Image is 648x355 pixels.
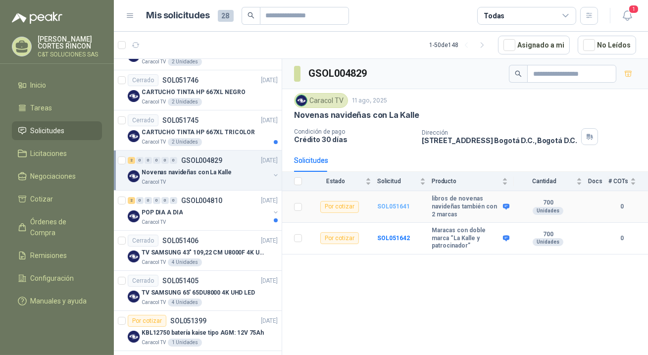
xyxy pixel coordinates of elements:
h1: Mis solicitudes [147,8,210,23]
div: Por cotizar [128,315,166,327]
a: Solicitudes [12,121,102,140]
span: # COTs [608,178,628,185]
p: GSOL004829 [181,157,222,164]
div: Cerrado [128,114,158,126]
div: 4 Unidades [168,299,202,306]
h3: GSOL004829 [308,66,368,81]
div: Por cotizar [320,201,359,213]
p: Dirección [422,129,577,136]
p: [DATE] [261,276,278,286]
span: Solicitud [377,178,418,185]
div: 2 Unidades [168,98,202,106]
div: Cerrado [128,235,158,247]
p: SOL051399 [170,317,206,324]
div: 0 [136,157,144,164]
p: Caracol TV [142,98,166,106]
a: Negociaciones [12,167,102,186]
th: Estado [308,172,377,191]
img: Company Logo [296,95,307,106]
a: Órdenes de Compra [12,212,102,242]
p: [STREET_ADDRESS] Bogotá D.C. , Bogotá D.C. [422,136,577,145]
button: Asignado a mi [498,36,570,54]
div: 2 [128,157,135,164]
img: Company Logo [128,251,140,262]
span: Tareas [31,102,52,113]
div: Unidades [533,207,563,215]
a: Manuales y ayuda [12,292,102,310]
a: SOL051642 [377,235,410,242]
th: Producto [432,172,514,191]
div: Por cotizar [320,232,359,244]
a: SOL051641 [377,203,410,210]
p: [DATE] [261,116,278,125]
span: Solicitudes [31,125,65,136]
p: Novenas navideñas con La Kalle [142,168,231,177]
a: Inicio [12,76,102,95]
span: search [248,12,254,19]
span: Manuales y ayuda [31,296,87,306]
img: Company Logo [128,210,140,222]
b: libros de novenas navideñas también con 2 marcas [432,195,500,218]
a: CerradoSOL051746[DATE] Company LogoCARTUCHO TINTA HP 667XL NEGROCaracol TV2 Unidades [114,70,282,110]
div: Caracol TV [294,93,348,108]
div: 0 [153,197,160,204]
span: Configuración [31,273,74,284]
a: Licitaciones [12,144,102,163]
div: Cerrado [128,275,158,287]
p: TV SAMSUNG 43" 109,22 CM U8000F 4K UHD [142,248,265,257]
b: 700 [514,231,582,239]
span: search [515,70,522,77]
p: Caracol TV [142,299,166,306]
div: 0 [170,197,177,204]
a: Configuración [12,269,102,288]
img: Company Logo [128,90,140,102]
b: Maracas con doble marca “La Kalle y patrocinador” [432,227,500,250]
img: Company Logo [128,170,140,182]
span: Estado [308,178,363,185]
a: Cotizar [12,190,102,208]
img: Logo peakr [12,12,62,24]
p: [DATE] [261,236,278,246]
span: Remisiones [31,250,67,261]
p: Caracol TV [142,218,166,226]
div: Cerrado [128,74,158,86]
img: Company Logo [128,130,140,142]
div: 1 Unidades [168,339,202,347]
div: 0 [145,197,152,204]
div: 0 [153,157,160,164]
a: CerradoSOL051405[DATE] Company LogoTV SAMSUNG 65' 65DU8000 4K UHD LEDCaracol TV4 Unidades [114,271,282,311]
p: GSOL004810 [181,197,222,204]
p: TV SAMSUNG 65' 65DU8000 4K UHD LED [142,288,255,298]
b: 0 [608,202,636,211]
p: SOL051746 [162,77,199,84]
button: No Leídos [578,36,636,54]
span: Licitaciones [31,148,67,159]
p: Caracol TV [142,339,166,347]
p: 11 ago, 2025 [352,96,387,105]
div: 4 Unidades [168,258,202,266]
p: [DATE] [261,76,278,85]
p: Caracol TV [142,58,166,66]
a: Por cotizarSOL051399[DATE] Company LogoKBL12750 batería kaise tipo AGM: 12V 75AhCaracol TV1 Unidades [114,311,282,351]
span: Cotizar [31,194,53,204]
p: POP DIA A DIA [142,208,183,217]
div: 0 [170,157,177,164]
p: [DATE] [261,196,278,205]
p: Novenas navideñas con La Kalle [294,110,419,120]
span: Órdenes de Compra [31,216,93,238]
a: Tareas [12,99,102,117]
div: 0 [161,157,169,164]
div: Todas [484,10,504,21]
p: Caracol TV [142,138,166,146]
a: CerradoSOL051406[DATE] Company LogoTV SAMSUNG 43" 109,22 CM U8000F 4K UHDCaracol TV4 Unidades [114,231,282,271]
span: Producto [432,178,500,185]
p: [DATE] [261,316,278,326]
th: Cantidad [514,172,588,191]
p: [DATE] [261,156,278,165]
span: 28 [218,10,234,22]
img: Company Logo [128,291,140,303]
span: Cantidad [514,178,574,185]
p: Caracol TV [142,258,166,266]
